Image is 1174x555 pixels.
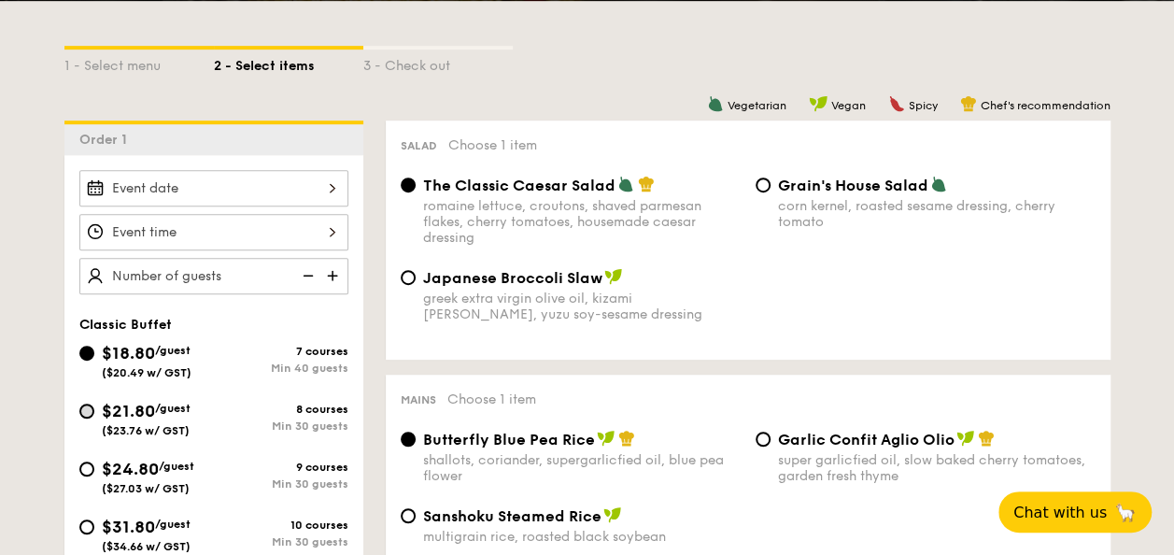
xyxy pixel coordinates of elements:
[604,268,623,285] img: icon-vegan.f8ff3823.svg
[618,430,635,447] img: icon-chef-hat.a58ddaea.svg
[102,366,191,379] span: ($20.49 w/ GST)
[978,430,995,447] img: icon-chef-hat.a58ddaea.svg
[756,432,771,447] input: Garlic Confit Aglio Oliosuper garlicfied oil, slow baked cherry tomatoes, garden fresh thyme
[1114,502,1137,523] span: 🦙
[401,432,416,447] input: Butterfly Blue Pea Riceshallots, coriander, supergarlicfied oil, blue pea flower
[214,345,348,358] div: 7 courses
[79,462,94,477] input: $24.80/guest($27.03 w/ GST)9 coursesMin 30 guests
[707,95,724,112] img: icon-vegetarian.fe4039eb.svg
[214,362,348,375] div: Min 40 guests
[214,461,348,474] div: 9 courses
[423,291,741,322] div: greek extra virgin olive oil, kizami [PERSON_NAME], yuzu soy-sesame dressing
[102,482,190,495] span: ($27.03 w/ GST)
[981,99,1110,112] span: Chef's recommendation
[214,403,348,416] div: 8 courses
[401,139,437,152] span: Salad
[214,477,348,491] div: Min 30 guests
[102,459,159,479] span: $24.80
[447,391,536,407] span: Choose 1 item
[778,431,955,448] span: Garlic Confit Aglio Olio
[423,269,602,287] span: Japanese Broccoli Slaw
[79,346,94,361] input: $18.80/guest($20.49 w/ GST)7 coursesMin 40 guests
[102,424,190,437] span: ($23.76 w/ GST)
[79,214,348,250] input: Event time
[1013,504,1107,521] span: Chat with us
[102,517,155,537] span: $31.80
[79,519,94,534] input: $31.80/guest($34.66 w/ GST)10 coursesMin 30 guests
[778,452,1096,484] div: super garlicfied oil, slow baked cherry tomatoes, garden fresh thyme
[79,170,348,206] input: Event date
[102,401,155,421] span: $21.80
[756,178,771,192] input: Grain's House Saladcorn kernel, roasted sesame dressing, cherry tomato
[214,50,363,76] div: 2 - Select items
[401,393,436,406] span: Mains
[638,176,655,192] img: icon-chef-hat.a58ddaea.svg
[214,519,348,532] div: 10 courses
[423,452,741,484] div: shallots, coriander, supergarlicfied oil, blue pea flower
[79,258,348,294] input: Number of guests
[155,518,191,531] span: /guest
[401,508,416,523] input: Sanshoku Steamed Ricemultigrain rice, roasted black soybean
[728,99,786,112] span: Vegetarian
[363,50,513,76] div: 3 - Check out
[159,460,194,473] span: /guest
[778,198,1096,230] div: corn kernel, roasted sesame dressing, cherry tomato
[401,270,416,285] input: Japanese Broccoli Slawgreek extra virgin olive oil, kizami [PERSON_NAME], yuzu soy-sesame dressing
[809,95,827,112] img: icon-vegan.f8ff3823.svg
[214,420,348,433] div: Min 30 guests
[617,176,634,192] img: icon-vegetarian.fe4039eb.svg
[102,343,155,363] span: $18.80
[998,491,1152,533] button: Chat with us🦙
[423,431,595,448] span: Butterfly Blue Pea Rice
[909,99,938,112] span: Spicy
[831,99,866,112] span: Vegan
[214,535,348,548] div: Min 30 guests
[423,177,615,194] span: The Classic Caesar Salad
[102,540,191,553] span: ($34.66 w/ GST)
[423,529,741,545] div: multigrain rice, roasted black soybean
[930,176,947,192] img: icon-vegetarian.fe4039eb.svg
[423,507,601,525] span: Sanshoku Steamed Rice
[79,132,134,148] span: Order 1
[423,198,741,246] div: romaine lettuce, croutons, shaved parmesan flakes, cherry tomatoes, housemade caesar dressing
[778,177,928,194] span: Grain's House Salad
[155,402,191,415] span: /guest
[448,137,537,153] span: Choose 1 item
[79,404,94,419] input: $21.80/guest($23.76 w/ GST)8 coursesMin 30 guests
[888,95,905,112] img: icon-spicy.37a8142b.svg
[597,430,615,447] img: icon-vegan.f8ff3823.svg
[956,430,975,447] img: icon-vegan.f8ff3823.svg
[401,178,416,192] input: The Classic Caesar Saladromaine lettuce, croutons, shaved parmesan flakes, cherry tomatoes, house...
[155,344,191,357] span: /guest
[320,258,348,293] img: icon-add.58712e84.svg
[603,506,622,523] img: icon-vegan.f8ff3823.svg
[960,95,977,112] img: icon-chef-hat.a58ddaea.svg
[79,317,172,333] span: Classic Buffet
[292,258,320,293] img: icon-reduce.1d2dbef1.svg
[64,50,214,76] div: 1 - Select menu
